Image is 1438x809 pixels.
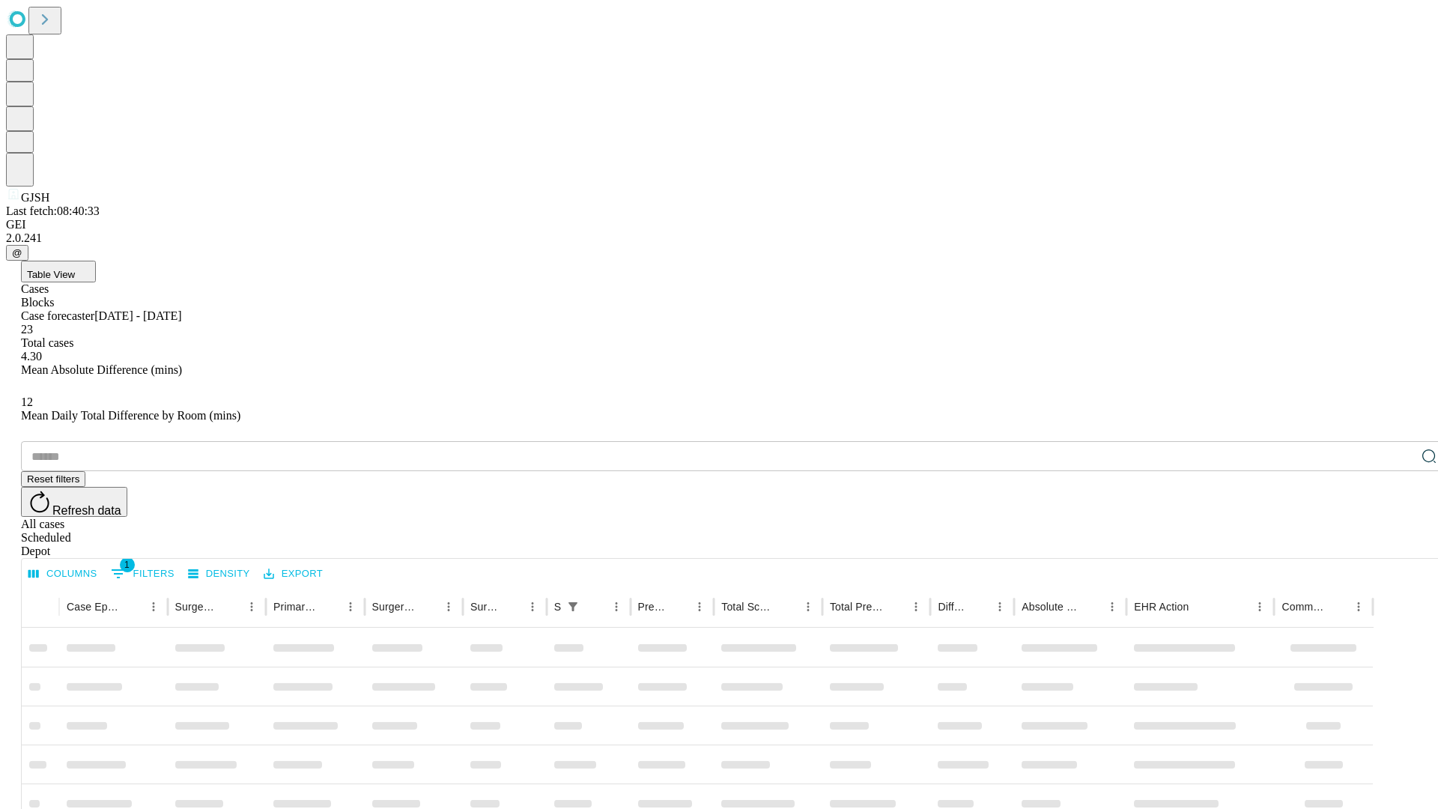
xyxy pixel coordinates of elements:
button: Sort [501,596,522,617]
div: EHR Action [1134,601,1189,613]
button: Sort [122,596,143,617]
span: Reset filters [27,473,79,485]
span: 12 [21,396,33,408]
button: Menu [989,596,1010,617]
span: Table View [27,269,75,280]
button: Menu [143,596,164,617]
div: Surgery Date [470,601,500,613]
button: Menu [798,596,819,617]
button: Select columns [25,563,101,586]
span: @ [12,247,22,258]
button: Menu [438,596,459,617]
button: Menu [1348,596,1369,617]
button: Reset filters [21,471,85,487]
button: Sort [885,596,905,617]
span: GJSH [21,191,49,204]
span: [DATE] - [DATE] [94,309,181,322]
button: Density [184,563,254,586]
button: Sort [1190,596,1211,617]
button: Menu [606,596,627,617]
div: GEI [6,218,1432,231]
button: Menu [689,596,710,617]
div: Comments [1281,601,1325,613]
button: Export [260,563,327,586]
button: Refresh data [21,487,127,517]
span: Mean Absolute Difference (mins) [21,363,182,376]
div: Predicted In Room Duration [638,601,667,613]
div: Total Scheduled Duration [721,601,775,613]
div: Case Epic Id [67,601,121,613]
span: 1 [120,557,135,572]
button: Menu [522,596,543,617]
button: Sort [968,596,989,617]
button: Sort [585,596,606,617]
div: Surgeon Name [175,601,219,613]
button: Menu [1249,596,1270,617]
button: Show filters [562,596,583,617]
div: Difference [938,601,967,613]
button: Table View [21,261,96,282]
div: Total Predicted Duration [830,601,884,613]
span: 4.30 [21,350,42,363]
div: Primary Service [273,601,317,613]
span: Refresh data [52,504,121,517]
span: Mean Daily Total Difference by Room (mins) [21,409,240,422]
button: Menu [340,596,361,617]
div: Surgery Name [372,601,416,613]
button: Sort [417,596,438,617]
div: Absolute Difference [1022,601,1079,613]
button: @ [6,245,28,261]
button: Sort [777,596,798,617]
button: Sort [319,596,340,617]
button: Sort [220,596,241,617]
button: Sort [1327,596,1348,617]
button: Sort [1081,596,1102,617]
span: Case forecaster [21,309,94,322]
span: Last fetch: 08:40:33 [6,204,100,217]
div: 1 active filter [562,596,583,617]
button: Sort [668,596,689,617]
button: Menu [905,596,926,617]
span: 23 [21,323,33,336]
button: Menu [1102,596,1123,617]
div: 2.0.241 [6,231,1432,245]
div: Scheduled In Room Duration [554,601,561,613]
button: Show filters [107,562,178,586]
span: Total cases [21,336,73,349]
button: Menu [241,596,262,617]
